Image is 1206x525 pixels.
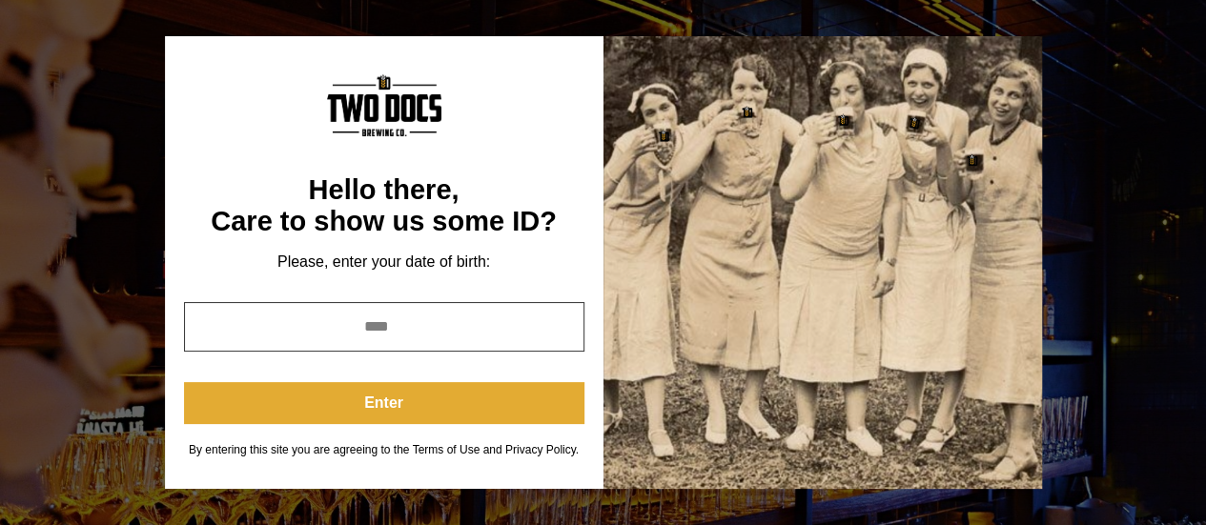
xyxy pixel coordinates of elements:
[184,174,584,238] div: Hello there, Care to show us some ID?
[184,252,584,272] div: Please, enter your date of birth:
[184,443,584,457] div: By entering this site you are agreeing to the Terms of Use and Privacy Policy.
[184,302,584,352] input: year
[327,74,441,136] img: Content Logo
[184,382,584,424] button: Enter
